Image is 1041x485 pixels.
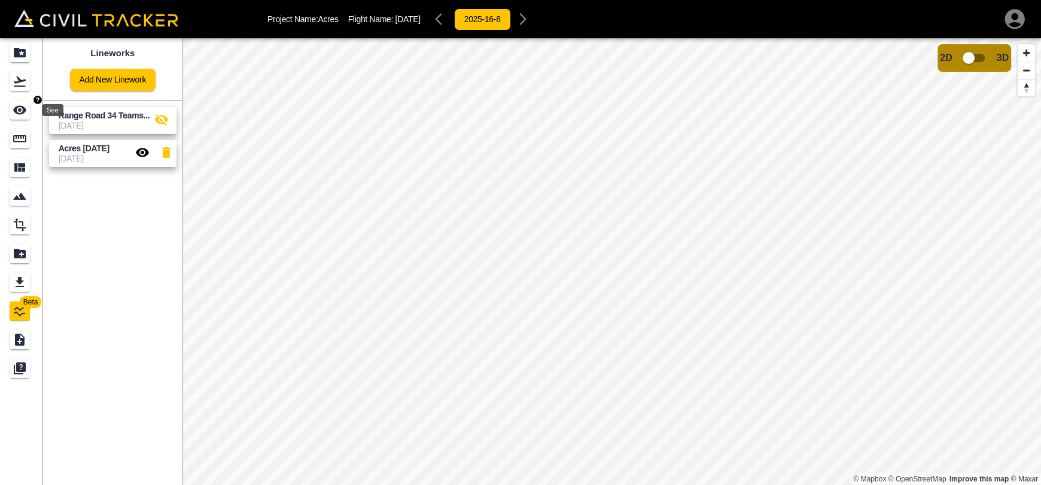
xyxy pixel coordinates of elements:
span: [DATE] [395,14,421,24]
button: 2025-16-8 [454,8,511,30]
span: 3D [997,53,1009,63]
a: OpenStreetMap [888,475,946,483]
canvas: Map [182,38,1041,485]
img: Civil Tracker [14,10,178,26]
div: See [42,104,63,116]
button: Zoom out [1018,62,1035,79]
p: Project Name: Acres [267,14,339,24]
a: Mapbox [853,475,886,483]
a: Maxar [1010,475,1038,483]
button: Reset bearing to north [1018,79,1035,96]
button: Zoom in [1018,44,1035,62]
p: Flight Name: [348,14,421,24]
a: Map feedback [949,475,1009,483]
span: 2D [940,53,952,63]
